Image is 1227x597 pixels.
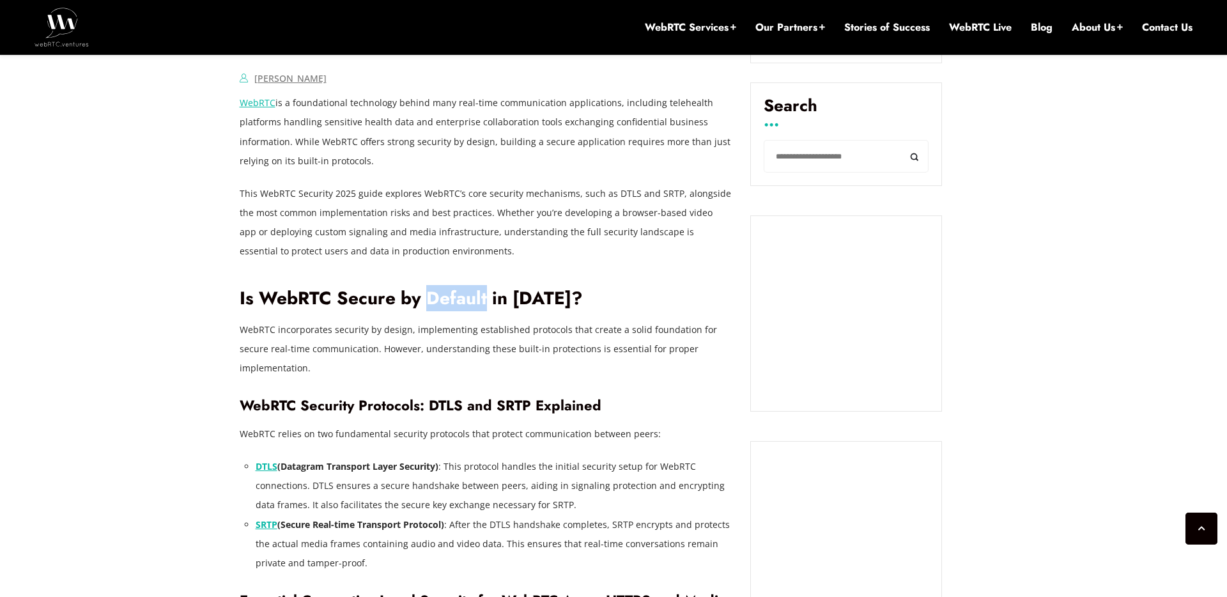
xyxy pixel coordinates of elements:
[240,397,732,414] h3: WebRTC Security Protocols: DTLS and SRTP Explained
[1031,20,1053,35] a: Blog
[764,96,929,125] label: Search
[256,518,277,531] a: SRTP
[949,20,1012,35] a: WebRTC Live
[35,8,89,46] img: WebRTC.ventures
[254,72,327,84] a: [PERSON_NAME]
[256,515,732,573] li: : After the DTLS handshake completes, SRTP encrypts and protects the actual media frames containi...
[900,140,929,173] button: Search
[240,320,732,378] p: WebRTC incorporates security by design, implementing established protocols that create a solid fo...
[645,20,736,35] a: WebRTC Services
[256,460,277,472] a: DTLS
[277,518,444,531] strong: (Secure Real-time Transport Protocol)
[240,288,732,310] h2: Is WebRTC Secure by Default in [DATE]?
[240,424,732,444] p: WebRTC relies on two fundamental security protocols that protect communication between peers:
[764,229,929,399] iframe: Embedded CTA
[1142,20,1192,35] a: Contact Us
[240,93,732,170] p: is a foundational technology behind many real-time communication applications, including teleheal...
[844,20,930,35] a: Stories of Success
[277,460,438,472] strong: (Datagram Transport Layer Security)
[240,184,732,261] p: This WebRTC Security 2025 guide explores WebRTC’s core security mechanisms, such as DTLS and SRTP...
[755,20,825,35] a: Our Partners
[240,97,275,109] a: WebRTC
[256,457,732,515] li: : This protocol handles the initial security setup for WebRTC connections. DTLS ensures a secure ...
[1072,20,1123,35] a: About Us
